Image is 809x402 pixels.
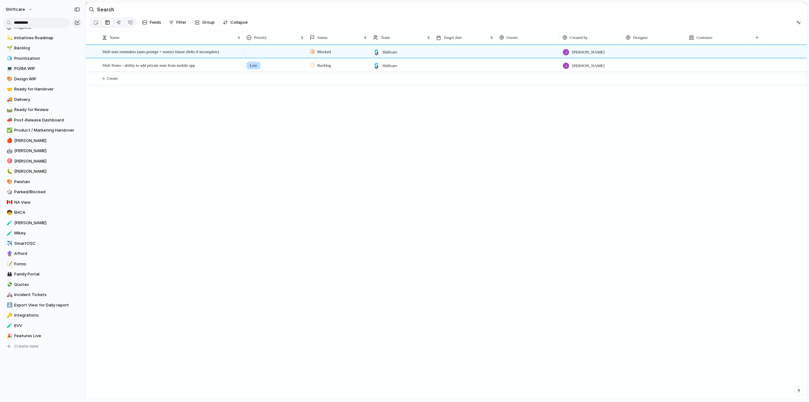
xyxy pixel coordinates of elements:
[7,240,11,247] div: ✈️
[7,75,11,83] div: 🎨
[14,240,80,247] span: SmartOSC
[6,250,12,257] button: 🔮
[6,168,12,175] button: 🐛
[507,34,518,41] span: Owner
[7,271,11,278] div: 👪
[6,107,12,113] button: 🛤️
[14,76,80,82] span: Design WIP
[3,115,82,125] a: 📣Post-Release Dashboard
[3,54,82,63] div: 🧊Prioritization
[14,127,80,133] span: Product / Marketing Handover
[3,146,82,156] a: 🤖[PERSON_NAME]
[14,302,80,308] span: Export View for Daily report
[3,33,82,43] div: 💫Initiatives Roadmap
[3,208,82,217] div: 🧒EHCA
[6,65,12,72] button: 💻
[6,127,12,133] button: ✅
[176,19,186,26] span: Filter
[6,230,12,236] button: 🧪
[150,19,161,26] span: Fields
[3,167,82,176] div: 🐛[PERSON_NAME]
[3,198,82,207] a: 🇨🇦NA View
[381,34,390,41] span: Team
[3,105,82,114] div: 🛤️Ready for Review
[6,271,12,277] button: 👪
[3,228,82,238] a: 🧪Mikey
[6,76,12,82] button: 🎨
[7,96,11,103] div: 🚚
[7,86,11,93] div: 🤝
[202,19,215,26] span: Group
[3,95,82,104] a: 🚚Delivery
[570,34,588,41] span: Created by
[6,35,12,41] button: 💫
[7,260,11,268] div: 📝
[254,34,267,41] span: Priority
[3,187,82,197] div: 🎲Parked/Blocked
[14,312,80,319] span: Integrations
[7,178,11,185] div: 🎨
[7,230,11,237] div: 🧪
[3,300,82,310] a: ⬇️Export View for Daily report
[3,249,82,258] a: 🔮Afford
[3,269,82,279] div: 👪Family Portal
[6,148,12,154] button: 🤖
[14,86,80,92] span: Ready for Handover
[3,136,82,145] a: 🍎[PERSON_NAME]
[7,219,11,226] div: 🧪
[14,45,80,51] span: Backlog
[14,55,80,62] span: Prioritization
[3,331,82,341] a: 🎉Features Live
[3,64,82,73] a: 💻PO/BA WIP
[6,45,12,51] button: 🌱
[14,189,80,195] span: Parked/Blocked
[14,35,80,41] span: Initiatives Roadmap
[6,138,12,144] button: 🍎
[7,127,11,134] div: ✅
[7,137,11,144] div: 🍎
[14,230,80,236] span: Mikey
[14,292,80,298] span: Incident Tickets
[6,333,12,339] button: 🎉
[230,19,248,26] span: Collapse
[3,84,82,94] a: 🤝Ready for Handover
[14,96,80,103] span: Delivery
[696,34,713,41] span: Customer
[14,220,80,226] span: [PERSON_NAME]
[3,43,82,53] a: 🌱Backlog
[444,34,462,41] span: Target date
[14,107,80,113] span: Ready for Review
[14,179,80,185] span: Peishan
[7,168,11,175] div: 🐛
[6,261,12,267] button: 📝
[6,302,12,308] button: ⬇️
[14,261,80,267] span: Forms
[7,45,11,52] div: 🌱
[6,199,12,206] button: 🇨🇦
[633,34,648,41] span: Designer
[7,34,11,41] div: 💫
[14,323,80,329] span: EVV
[6,323,12,329] button: 🧪
[3,126,82,135] div: ✅Product / Marketing Handover
[192,17,218,28] button: Group
[3,259,82,269] a: 📝Forms
[102,61,195,69] span: Shift Notes - ability to add private note from mobile app
[3,177,82,187] a: 🎨Peishan
[3,280,82,289] a: 💸Quotes
[3,342,82,351] button: Create view
[14,65,80,72] span: PO/BA WIP
[6,312,12,319] button: 🔑
[110,34,119,41] span: Name
[7,158,11,165] div: 🎯
[3,290,82,300] a: 🚑Incident Tickets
